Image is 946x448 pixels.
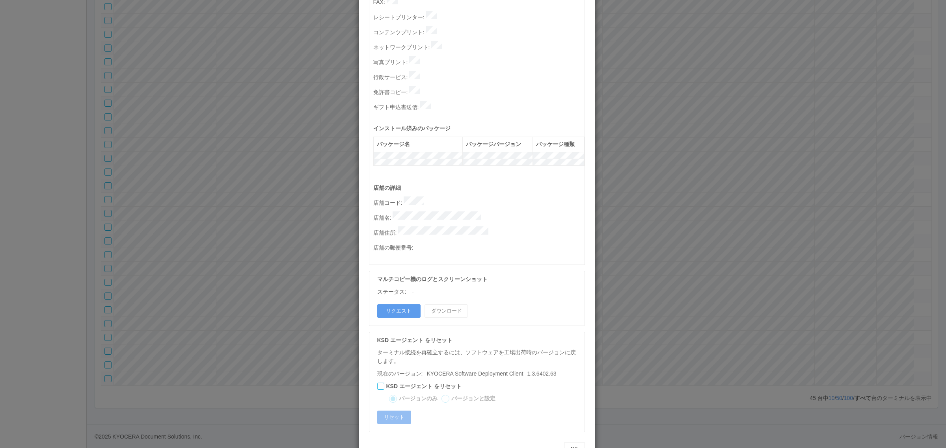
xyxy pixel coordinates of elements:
p: レシートプリンター : [373,11,585,22]
p: 写真プリント : [373,56,585,67]
p: ステータス: [377,288,406,296]
p: インストール済みのパッケージ [373,124,585,133]
p: 店舗住所 : [373,226,585,237]
p: 店舗の郵便番号 : [373,241,585,252]
p: ギフト申込書送信 : [373,101,585,112]
p: KSD エージェント をリセット [377,336,581,344]
p: コンテンツプリント : [373,26,585,37]
button: リクエスト [377,304,421,318]
p: 行政サービス : [373,71,585,82]
button: ダウンロード [425,304,468,318]
label: KSD エージェント をリセット [386,382,462,391]
span: KYOCERA Software Deployment Client [426,370,523,377]
p: 店舗の詳細 [373,184,585,192]
label: バージョンのみ [399,394,438,403]
button: リセット [377,411,411,424]
p: 現在のバージョン: [377,370,581,378]
p: ターミナル接続を再確立するには、ソフトウェアを工場出荷時のバージョンに戻します。 [377,348,581,365]
span: 1.3.6402.63 [423,370,556,377]
p: 免許書コピー : [373,86,585,97]
div: パッケージ名 [377,140,459,148]
div: パッケージ種類 [536,140,581,148]
div: パッケージバージョン [466,140,529,148]
p: ネットワークプリント : [373,41,585,52]
p: マルチコピー機のログとスクリーンショット [377,275,581,283]
p: 店舗名 : [373,211,585,222]
p: 店舗コード : [373,196,585,207]
label: バージョンと設定 [451,394,495,403]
